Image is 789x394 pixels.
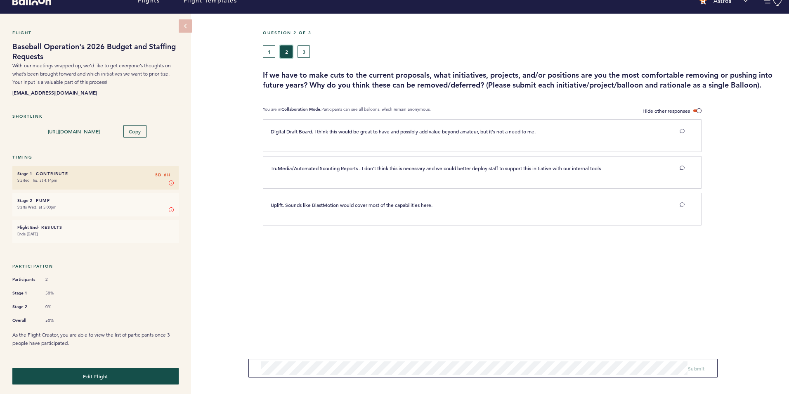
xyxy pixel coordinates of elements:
[17,178,57,183] time: Started Thu. at 4:14pm
[12,275,37,284] span: Participants
[271,128,536,135] span: Digital Draft Board. I think this would be great to have and possibly add value beyond amateur, b...
[688,365,705,372] span: Submit
[12,30,179,36] h5: Flight
[271,165,601,171] span: TruMedia/Automated Scouting Reports - I don't think this is necessary and we could better deploy ...
[281,107,321,112] b: Collaboration Mode.
[17,231,38,237] time: Ends [DATE]
[263,45,275,58] button: 1
[155,171,171,179] span: 5D 6H
[129,128,141,135] span: Copy
[12,289,37,297] span: Stage 1
[12,88,179,97] b: [EMAIL_ADDRESS][DOMAIN_NAME]
[12,303,37,311] span: Stage 2
[643,107,690,114] span: Hide other responses
[45,304,70,310] span: 0%
[17,198,174,203] h6: - Pump
[17,198,32,203] small: Stage 2
[45,277,70,282] span: 2
[83,373,108,380] span: Edit Flight
[12,316,37,325] span: Overall
[17,225,38,230] small: Flight End
[12,154,179,160] h5: Timing
[263,30,783,36] h5: Question 2 of 3
[12,263,179,269] h5: Participation
[12,331,179,347] p: As the Flight Creator, you are able to view the list of participants once 3 people have participa...
[45,318,70,323] span: 50%
[263,70,783,90] h3: If we have to make cuts to the current proposals, what initiatives, projects, and/or positions ar...
[271,202,432,208] span: Uplift. Sounds like BlastMotion would cover most of the capabilities here.
[123,125,146,138] button: Copy
[12,42,179,62] h1: Baseball Operation's 2026 Budget and Staffing Requests
[17,225,174,230] h6: - Results
[45,290,70,296] span: 50%
[12,114,179,119] h5: Shortlink
[12,62,171,85] span: With our meetings wrapped up, we’d like to get everyone’s thoughts on what’s been brought forward...
[688,364,705,373] button: Submit
[280,45,293,58] button: 2
[17,204,57,210] time: Starts Wed. at 5:00pm
[17,171,32,176] small: Stage 1
[17,171,174,176] h6: - Contribute
[298,45,310,58] button: 3
[263,107,431,115] p: You are in Participants can see all balloons, which remain anonymous.
[12,368,179,385] button: Edit Flight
